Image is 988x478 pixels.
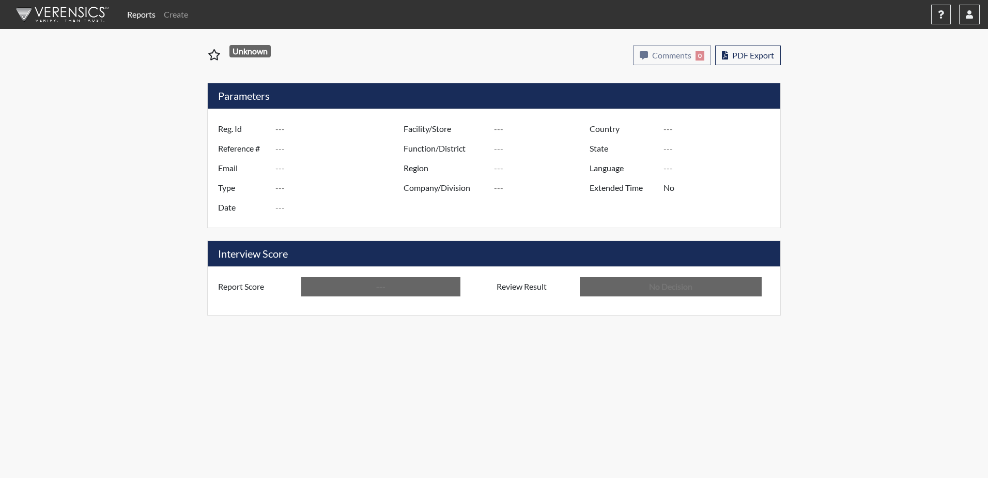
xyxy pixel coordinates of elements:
[275,119,406,139] input: ---
[396,178,494,198] label: Company/Division
[494,139,592,158] input: ---
[494,119,592,139] input: ---
[123,4,160,25] a: Reports
[229,45,271,57] span: Unknown
[633,46,711,65] button: Comments0
[210,139,275,158] label: Reference #
[210,119,275,139] label: Reg. Id
[582,139,663,158] label: State
[582,158,663,178] label: Language
[275,158,406,178] input: ---
[663,139,778,158] input: ---
[301,277,460,296] input: ---
[396,158,494,178] label: Region
[210,277,301,296] label: Report Score
[663,158,778,178] input: ---
[210,158,275,178] label: Email
[275,139,406,158] input: ---
[663,178,778,198] input: ---
[396,139,494,158] label: Function/District
[210,178,275,198] label: Type
[732,50,774,60] span: PDF Export
[494,178,592,198] input: ---
[582,178,663,198] label: Extended Time
[580,277,762,296] input: No Decision
[208,241,780,266] h5: Interview Score
[696,51,704,61] span: 0
[582,119,663,139] label: Country
[275,198,406,217] input: ---
[275,178,406,198] input: ---
[396,119,494,139] label: Facility/Store
[489,277,580,296] label: Review Result
[210,198,275,217] label: Date
[494,158,592,178] input: ---
[715,46,781,65] button: PDF Export
[663,119,778,139] input: ---
[160,4,192,25] a: Create
[208,83,780,109] h5: Parameters
[652,50,691,60] span: Comments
